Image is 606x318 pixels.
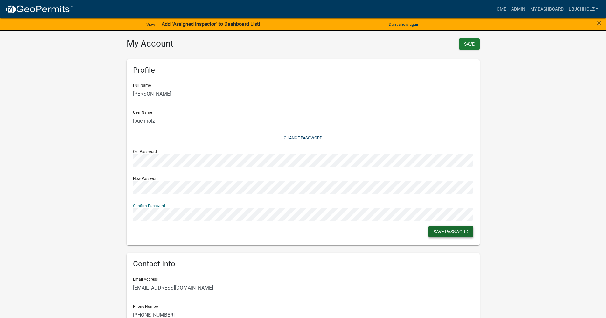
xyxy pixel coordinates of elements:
a: Home [491,3,509,15]
button: Save [459,38,480,50]
button: Don't show again [386,19,422,30]
span: × [597,18,601,27]
h3: My Account [127,38,298,49]
button: Save Password [428,226,473,237]
button: Close [597,19,601,27]
button: Change Password [133,133,473,143]
a: View [144,19,158,30]
a: lbuchholz [566,3,601,15]
h6: Contact Info [133,259,473,269]
a: My Dashboard [528,3,566,15]
a: Admin [509,3,528,15]
strong: Add "Assigned Inspector" to Dashboard List! [162,21,260,27]
h6: Profile [133,66,473,75]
